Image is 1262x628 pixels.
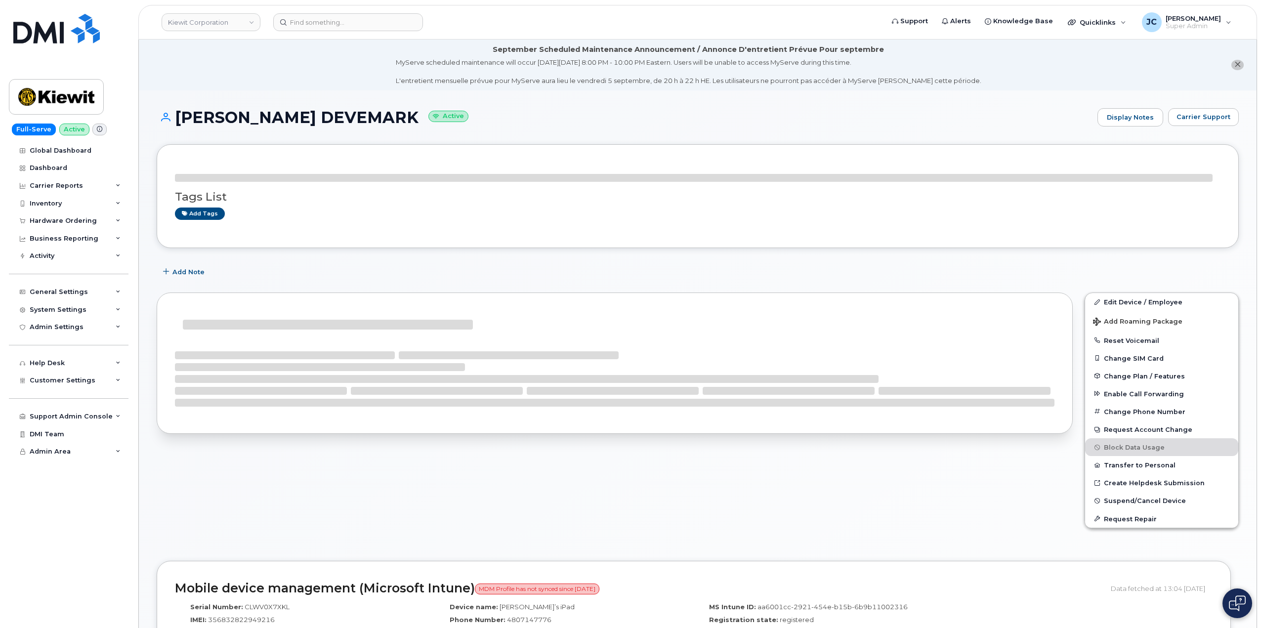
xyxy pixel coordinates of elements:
[1093,318,1182,327] span: Add Roaming Package
[1085,456,1238,474] button: Transfer to Personal
[1085,510,1238,528] button: Request Repair
[172,267,205,277] span: Add Note
[1177,112,1230,122] span: Carrier Support
[709,615,778,625] label: Registration state:
[175,191,1220,203] h3: Tags List
[493,44,884,55] div: September Scheduled Maintenance Announcement / Annonce D'entretient Prévue Pour septembre
[1104,372,1185,379] span: Change Plan / Features
[1085,420,1238,438] button: Request Account Change
[1104,390,1184,397] span: Enable Call Forwarding
[428,111,468,122] small: Active
[1085,474,1238,492] a: Create Helpdesk Submission
[1085,311,1238,331] button: Add Roaming Package
[1097,108,1163,127] a: Display Notes
[780,616,814,624] span: registered
[757,603,908,611] span: aa6001cc-2921-454e-b15b-6b9b11002316
[1085,349,1238,367] button: Change SIM Card
[157,263,213,281] button: Add Note
[175,208,225,220] a: Add tags
[1085,403,1238,420] button: Change Phone Number
[190,602,243,612] label: Serial Number:
[1085,438,1238,456] button: Block Data Usage
[1085,367,1238,385] button: Change Plan / Features
[709,602,756,612] label: MS Intune ID:
[157,109,1093,126] h1: [PERSON_NAME] DEVEMARK
[1229,595,1246,611] img: Open chat
[1231,60,1244,70] button: close notification
[450,602,498,612] label: Device name:
[396,58,981,85] div: MyServe scheduled maintenance will occur [DATE][DATE] 8:00 PM - 10:00 PM Eastern. Users will be u...
[500,603,575,611] span: [PERSON_NAME]’s iPad
[475,584,599,594] span: MDM Profile has not synced since [DATE]
[190,615,207,625] label: IMEI:
[1168,108,1239,126] button: Carrier Support
[507,616,551,624] span: 4807147776
[245,603,290,611] span: CLWV0X7XKL
[1085,293,1238,311] a: Edit Device / Employee
[1085,492,1238,509] button: Suspend/Cancel Device
[1085,332,1238,349] button: Reset Voicemail
[1104,497,1186,504] span: Suspend/Cancel Device
[1085,385,1238,403] button: Enable Call Forwarding
[1111,579,1213,598] div: Data fetched at 13:04 [DATE]
[450,615,505,625] label: Phone Number:
[208,616,275,624] span: 356832822949216
[175,582,1103,595] h2: Mobile device management (Microsoft Intune)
